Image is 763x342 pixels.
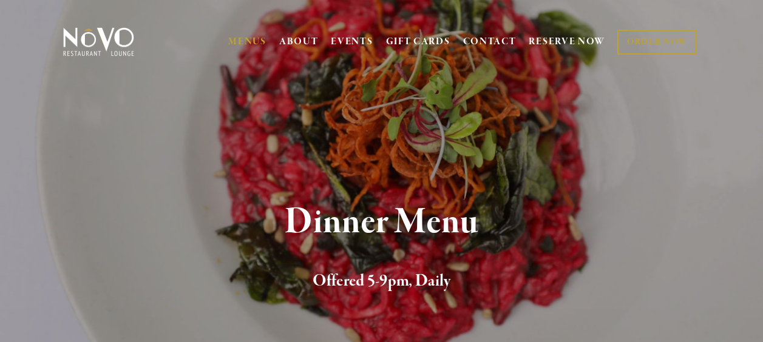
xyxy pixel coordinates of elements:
[228,36,266,48] a: MENUS
[279,36,319,48] a: ABOUT
[617,30,697,55] a: ORDER NOW
[331,36,373,48] a: EVENTS
[529,30,605,53] a: RESERVE NOW
[80,203,683,242] h1: Dinner Menu
[463,30,517,53] a: CONTACT
[61,27,137,57] img: Novo Restaurant &amp; Lounge
[386,30,450,53] a: GIFT CARDS
[80,269,683,294] h2: Offered 5-9pm, Daily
